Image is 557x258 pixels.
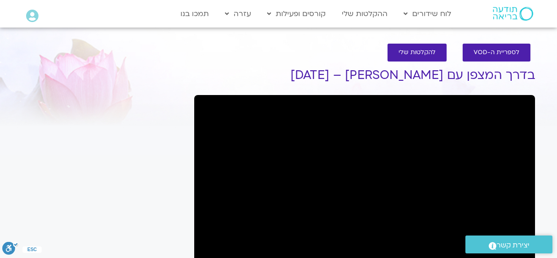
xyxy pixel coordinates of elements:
[399,5,456,22] a: לוח שידורים
[262,5,330,22] a: קורסים ופעילות
[220,5,256,22] a: עזרה
[194,68,535,82] h1: בדרך המצפן עם [PERSON_NAME] – [DATE]
[465,236,552,253] a: יצירת קשר
[176,5,213,22] a: תמכו בנו
[399,49,436,56] span: להקלטות שלי
[337,5,392,22] a: ההקלטות שלי
[497,239,530,252] span: יצירת קשר
[463,44,530,62] a: לספריית ה-VOD
[493,7,533,21] img: תודעה בריאה
[474,49,519,56] span: לספריית ה-VOD
[388,44,447,62] a: להקלטות שלי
